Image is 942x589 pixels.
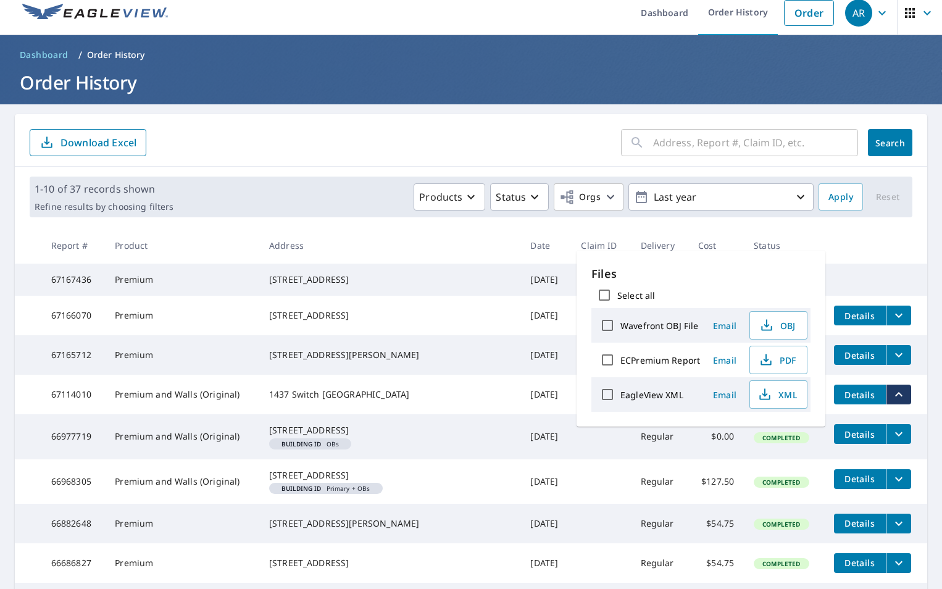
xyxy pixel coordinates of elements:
[41,375,106,414] td: 67114010
[688,459,744,504] td: $127.50
[688,414,744,459] td: $0.00
[757,387,797,402] span: XML
[281,441,322,447] em: Building ID
[886,306,911,325] button: filesDropdownBtn-67166070
[841,517,878,529] span: Details
[41,414,106,459] td: 66977719
[631,227,688,264] th: Delivery
[60,136,136,149] p: Download Excel
[269,274,511,286] div: [STREET_ADDRESS]
[710,389,740,401] span: Email
[520,264,571,296] td: [DATE]
[419,190,462,204] p: Products
[620,354,700,366] label: ECPremium Report
[15,45,73,65] a: Dashboard
[834,514,886,533] button: detailsBtn-66882648
[520,459,571,504] td: [DATE]
[496,190,526,204] p: Status
[520,375,571,414] td: [DATE]
[886,385,911,404] button: filesDropdownBtn-67114010
[41,543,106,583] td: 66686827
[886,424,911,444] button: filesDropdownBtn-66977719
[878,137,902,149] span: Search
[105,375,259,414] td: Premium and Walls (Original)
[87,49,145,61] p: Order History
[688,504,744,543] td: $54.75
[705,316,744,335] button: Email
[749,380,807,409] button: XML
[620,320,698,332] label: Wavefront OBJ File
[886,514,911,533] button: filesDropdownBtn-66882648
[653,125,858,160] input: Address, Report #, Claim ID, etc.
[554,183,623,211] button: Orgs
[834,306,886,325] button: detailsBtn-67166070
[591,265,811,282] p: Files
[710,320,740,332] span: Email
[274,441,346,447] span: OBs
[834,553,886,573] button: detailsBtn-66686827
[22,4,168,22] img: EV Logo
[41,459,106,504] td: 66968305
[628,183,814,211] button: Last year
[41,504,106,543] td: 66882648
[41,335,106,375] td: 67165712
[105,543,259,583] td: Premium
[841,310,878,322] span: Details
[269,557,511,569] div: [STREET_ADDRESS]
[269,349,511,361] div: [STREET_ADDRESS][PERSON_NAME]
[749,311,807,340] button: OBJ
[886,345,911,365] button: filesDropdownBtn-67165712
[749,346,807,374] button: PDF
[520,543,571,583] td: [DATE]
[15,45,927,65] nav: breadcrumb
[631,543,688,583] td: Regular
[755,559,807,568] span: Completed
[269,388,511,401] div: 1437 Switch [GEOGRAPHIC_DATA]
[705,385,744,404] button: Email
[755,520,807,528] span: Completed
[886,553,911,573] button: filesDropdownBtn-66686827
[617,290,655,301] label: Select all
[841,349,878,361] span: Details
[757,353,797,367] span: PDF
[886,469,911,489] button: filesDropdownBtn-66968305
[520,227,571,264] th: Date
[105,296,259,335] td: Premium
[41,227,106,264] th: Report #
[105,504,259,543] td: Premium
[710,354,740,366] span: Email
[571,227,630,264] th: Claim ID
[649,186,793,208] p: Last year
[269,424,511,437] div: [STREET_ADDRESS]
[841,428,878,440] span: Details
[105,264,259,296] td: Premium
[841,557,878,569] span: Details
[755,478,807,487] span: Completed
[35,201,173,212] p: Refine results by choosing filters
[828,190,853,205] span: Apply
[757,318,797,333] span: OBJ
[20,49,69,61] span: Dashboard
[259,227,521,264] th: Address
[631,414,688,459] td: Regular
[688,227,744,264] th: Cost
[520,504,571,543] td: [DATE]
[744,227,823,264] th: Status
[834,345,886,365] button: detailsBtn-67165712
[105,414,259,459] td: Premium and Walls (Original)
[41,296,106,335] td: 67166070
[631,459,688,504] td: Regular
[868,129,912,156] button: Search
[819,183,863,211] button: Apply
[41,264,106,296] td: 67167436
[414,183,485,211] button: Products
[520,414,571,459] td: [DATE]
[78,48,82,62] li: /
[755,433,807,442] span: Completed
[520,296,571,335] td: [DATE]
[620,389,683,401] label: EagleView XML
[30,129,146,156] button: Download Excel
[15,70,927,95] h1: Order History
[559,190,601,205] span: Orgs
[269,469,511,482] div: [STREET_ADDRESS]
